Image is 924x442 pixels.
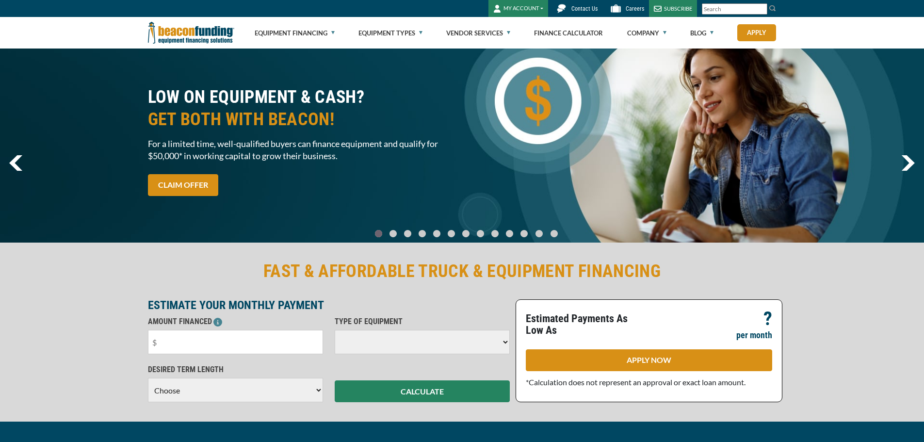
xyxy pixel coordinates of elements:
[763,313,772,325] p: ?
[626,5,644,12] span: Careers
[534,17,603,49] a: Finance Calculator
[446,17,510,49] a: Vendor Services
[901,155,915,171] a: next
[358,17,422,49] a: Equipment Types
[769,4,777,12] img: Search
[255,17,335,49] a: Equipment Financing
[148,316,323,327] p: AMOUNT FINANCED
[148,174,218,196] a: CLAIM OFFER
[526,313,643,336] p: Estimated Payments As Low As
[148,17,234,49] img: Beacon Funding Corporation logo
[445,229,457,238] a: Go To Slide 5
[460,229,471,238] a: Go To Slide 6
[737,24,776,41] a: Apply
[548,229,560,238] a: Go To Slide 12
[526,349,772,371] a: APPLY NOW
[901,155,915,171] img: Right Navigator
[489,229,501,238] a: Go To Slide 8
[373,229,384,238] a: Go To Slide 0
[148,108,456,131] span: GET BOTH WITH BEACON!
[690,17,713,49] a: Blog
[431,229,442,238] a: Go To Slide 4
[9,155,22,171] img: Left Navigator
[9,155,22,171] a: previous
[702,3,767,15] input: Search
[335,316,510,327] p: TYPE OF EQUIPMENT
[148,138,456,162] span: For a limited time, well-qualified buyers can finance equipment and qualify for $50,000* in worki...
[148,260,777,282] h2: FAST & AFFORDABLE TRUCK & EQUIPMENT FINANCING
[518,229,530,238] a: Go To Slide 10
[148,86,456,131] h2: LOW ON EQUIPMENT & CASH?
[526,377,746,387] span: *Calculation does not represent an approval or exact loan amount.
[387,229,399,238] a: Go To Slide 1
[416,229,428,238] a: Go To Slide 3
[757,5,765,13] a: Clear search text
[503,229,515,238] a: Go To Slide 9
[627,17,666,49] a: Company
[148,330,323,354] input: $
[736,329,772,341] p: per month
[533,229,545,238] a: Go To Slide 11
[571,5,598,12] span: Contact Us
[474,229,486,238] a: Go To Slide 7
[402,229,413,238] a: Go To Slide 2
[148,299,510,311] p: ESTIMATE YOUR MONTHLY PAYMENT
[148,364,323,376] p: DESIRED TERM LENGTH
[335,380,510,402] button: CALCULATE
